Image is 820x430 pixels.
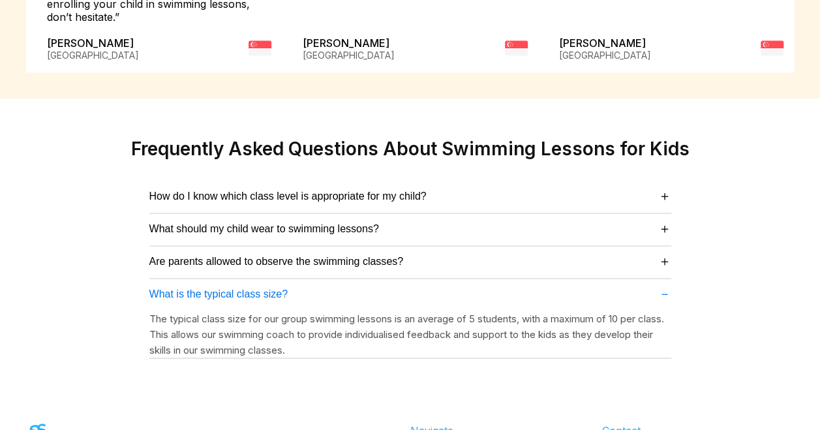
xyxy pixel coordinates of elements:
div: [PERSON_NAME] [47,37,139,62]
button: Are parents allowed to observe the swimming classes?＋ [149,253,671,270]
div: [PERSON_NAME] [303,37,395,62]
img: flag [505,37,528,59]
button: What should my child wear to swimming lessons?＋ [149,220,671,238]
div: [PERSON_NAME] [559,37,651,62]
span: What is the typical class size? [149,288,288,300]
button: What is the typical class size?－ [149,285,671,303]
span: How do I know which class level is appropriate for my child? [149,191,427,202]
div: [GEOGRAPHIC_DATA] [559,50,651,61]
div: [GEOGRAPHIC_DATA] [303,50,395,61]
h2: Frequently Asked Questions About Swimming Lessons for Kids [131,138,690,160]
span: ＋ [658,253,671,270]
span: ＋ [658,187,671,205]
span: － [658,285,671,303]
span: What should my child wear to swimming lessons? [149,223,379,235]
img: flag [249,37,271,59]
div: [GEOGRAPHIC_DATA] [47,50,139,61]
button: How do I know which class level is appropriate for my child?＋ [149,187,671,205]
span: ＋ [658,220,671,238]
span: The typical class size for our group swimming lessons is an average of 5 students, with a maximum... [149,312,664,356]
span: Are parents allowed to observe the swimming classes? [149,256,404,268]
img: flag [761,37,783,59]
